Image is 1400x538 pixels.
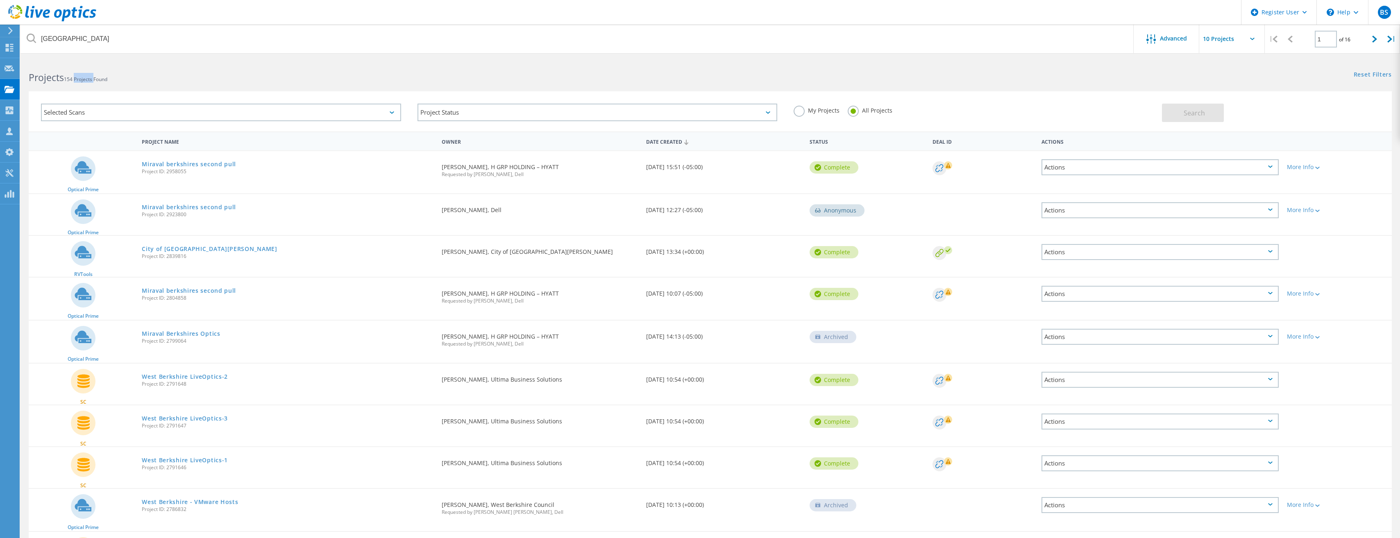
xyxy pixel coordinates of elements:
a: Miraval berkshires second pull [142,288,236,294]
a: West Berkshire LiveOptics-1 [142,457,228,463]
div: Project Status [418,104,778,121]
div: [DATE] 12:27 (-05:00) [642,194,806,221]
div: Actions [1041,455,1279,471]
span: Requested by [PERSON_NAME], Dell [442,298,638,303]
a: City of [GEOGRAPHIC_DATA][PERSON_NAME] [142,246,277,252]
span: Search [1184,109,1205,118]
div: [PERSON_NAME], Ultima Business Solutions [438,447,642,474]
a: Miraval berkshires second pull [142,204,236,210]
div: Actions [1041,414,1279,429]
span: SC [80,441,86,446]
span: Optical Prime [68,357,99,362]
a: West Berkshire - VMware Hosts [142,499,238,505]
div: Selected Scans [41,104,401,121]
div: More Info [1287,207,1388,213]
div: [DATE] 10:07 (-05:00) [642,278,806,305]
svg: \n [1327,9,1334,16]
div: Actions [1041,329,1279,345]
div: Actions [1041,159,1279,175]
a: West Berkshire LiveOptics-2 [142,374,228,380]
button: Search [1162,104,1224,122]
div: Status [806,133,928,149]
span: 154 Projects Found [64,76,107,83]
div: Actions [1041,372,1279,388]
span: Project ID: 2791648 [142,382,433,387]
a: Miraval Berkshires Optics [142,331,220,337]
a: Reset Filters [1354,72,1392,79]
div: Actions [1041,244,1279,260]
span: Project ID: 2923800 [142,212,433,217]
span: Requested by [PERSON_NAME], Dell [442,172,638,177]
span: Requested by [PERSON_NAME], Dell [442,341,638,346]
div: More Info [1287,334,1388,339]
div: Complete [810,288,858,300]
span: Project ID: 2804858 [142,296,433,301]
div: [PERSON_NAME], H GRP HOLDING – HYATT [438,321,642,355]
div: [PERSON_NAME], City of [GEOGRAPHIC_DATA][PERSON_NAME] [438,236,642,263]
a: Live Optics Dashboard [8,17,96,23]
span: Project ID: 2791646 [142,465,433,470]
div: Complete [810,374,858,386]
div: [PERSON_NAME], Dell [438,194,642,221]
span: Optical Prime [68,230,99,235]
div: Owner [438,133,642,149]
div: Anonymous [810,204,865,217]
div: [DATE] 14:13 (-05:00) [642,321,806,348]
span: BS [1380,9,1388,16]
label: All Projects [848,106,892,113]
span: Project ID: 2786832 [142,507,433,512]
div: [PERSON_NAME], H GRP HOLDING – HYATT [438,278,642,312]
div: [DATE] 10:54 (+00:00) [642,405,806,432]
div: [PERSON_NAME], Ultima Business Solutions [438,405,642,432]
span: Project ID: 2958055 [142,169,433,174]
div: Archived [810,499,856,511]
span: SC [80,400,86,405]
div: More Info [1287,502,1388,508]
a: Miraval berkshires second pull [142,161,236,167]
div: Actions [1041,286,1279,302]
div: More Info [1287,164,1388,170]
div: Actions [1041,497,1279,513]
div: Archived [810,331,856,343]
div: Complete [810,161,858,174]
span: of 16 [1339,36,1350,43]
div: [DATE] 10:54 (+00:00) [642,447,806,474]
span: Project ID: 2839816 [142,254,433,259]
span: Requested by [PERSON_NAME] [PERSON_NAME], Dell [442,510,638,515]
input: Search projects by name, owner, ID, company, etc [20,25,1134,53]
div: Complete [810,246,858,258]
div: [PERSON_NAME], West Berkshire Council [438,489,642,523]
div: [DATE] 13:34 (+00:00) [642,236,806,263]
div: Actions [1041,202,1279,218]
span: Optical Prime [68,525,99,530]
a: West Berkshire LiveOptics-3 [142,416,228,421]
div: | [1265,25,1282,54]
div: Actions [1037,133,1283,149]
span: Project ID: 2799064 [142,339,433,344]
b: Projects [29,71,64,84]
span: Project ID: 2791647 [142,423,433,428]
span: Optical Prime [68,314,99,319]
span: RVTools [74,272,93,277]
div: [PERSON_NAME], H GRP HOLDING – HYATT [438,151,642,185]
div: More Info [1287,291,1388,296]
span: Optical Prime [68,187,99,192]
span: Advanced [1160,36,1187,41]
div: [PERSON_NAME], Ultima Business Solutions [438,364,642,391]
div: [DATE] 15:51 (-05:00) [642,151,806,178]
div: Project Name [138,133,438,149]
div: Complete [810,416,858,428]
label: My Projects [794,106,840,113]
div: Date Created [642,133,806,149]
div: Deal Id [928,133,1037,149]
div: Complete [810,457,858,470]
span: SC [80,483,86,488]
div: | [1383,25,1400,54]
div: [DATE] 10:54 (+00:00) [642,364,806,391]
div: [DATE] 10:13 (+00:00) [642,489,806,516]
